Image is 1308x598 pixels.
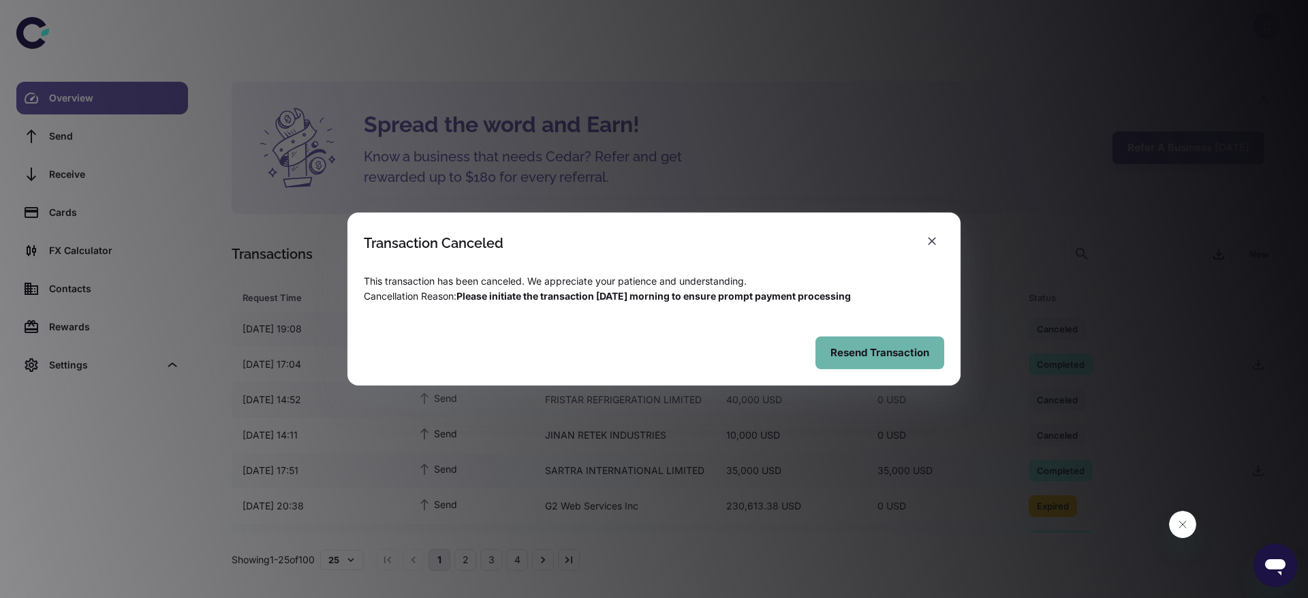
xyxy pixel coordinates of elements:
p: Cancellation Reason : [364,289,944,304]
button: Resend Transaction [815,336,944,369]
iframe: Button to launch messaging window [1253,544,1297,587]
p: This transaction has been canceled. We appreciate your patience and understanding. [364,274,944,289]
iframe: Close message [1169,511,1196,538]
span: Hi. Need any help? [8,10,98,20]
div: Transaction Canceled [364,235,503,251]
span: Please initiate the transaction [DATE] morning to ensure prompt payment processing [456,290,851,302]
